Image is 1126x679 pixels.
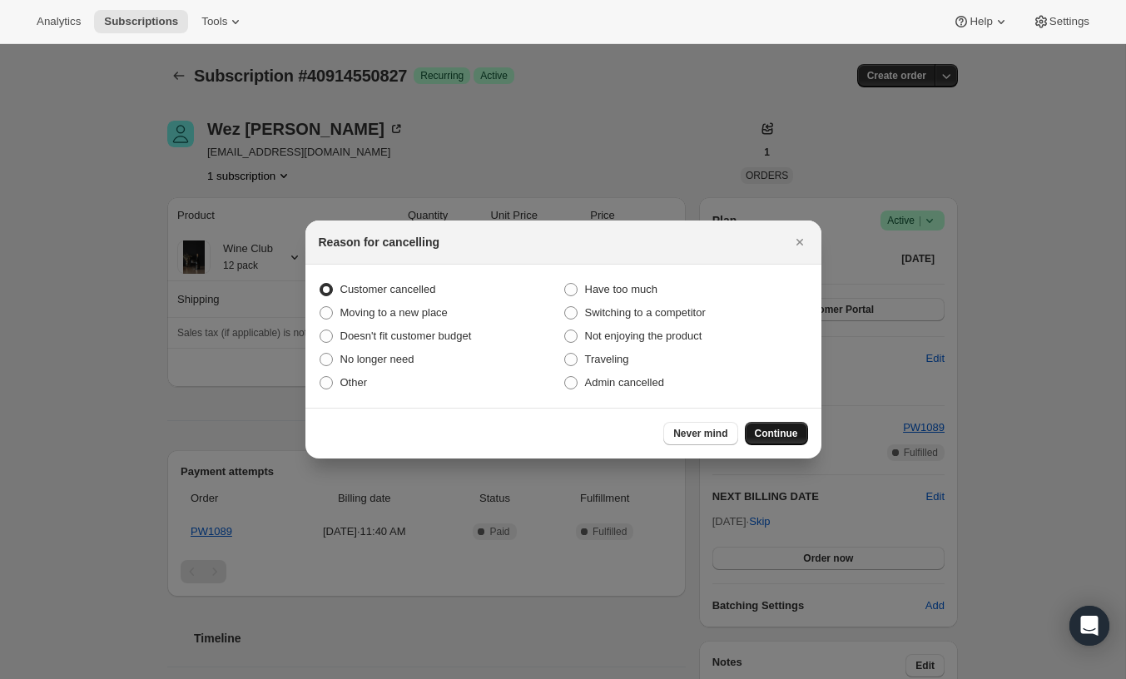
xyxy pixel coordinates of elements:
[340,353,414,365] span: No longer need
[340,376,368,389] span: Other
[970,15,992,28] span: Help
[340,283,436,295] span: Customer cancelled
[191,10,254,33] button: Tools
[340,306,448,319] span: Moving to a new place
[788,230,811,254] button: Close
[201,15,227,28] span: Tools
[663,422,737,445] button: Never mind
[585,376,664,389] span: Admin cancelled
[37,15,81,28] span: Analytics
[1049,15,1089,28] span: Settings
[94,10,188,33] button: Subscriptions
[27,10,91,33] button: Analytics
[585,283,657,295] span: Have too much
[1023,10,1099,33] button: Settings
[745,422,808,445] button: Continue
[943,10,1019,33] button: Help
[585,306,706,319] span: Switching to a competitor
[585,353,629,365] span: Traveling
[755,427,798,440] span: Continue
[673,427,727,440] span: Never mind
[585,330,702,342] span: Not enjoying the product
[319,234,439,250] h2: Reason for cancelling
[104,15,178,28] span: Subscriptions
[340,330,472,342] span: Doesn't fit customer budget
[1069,606,1109,646] div: Open Intercom Messenger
